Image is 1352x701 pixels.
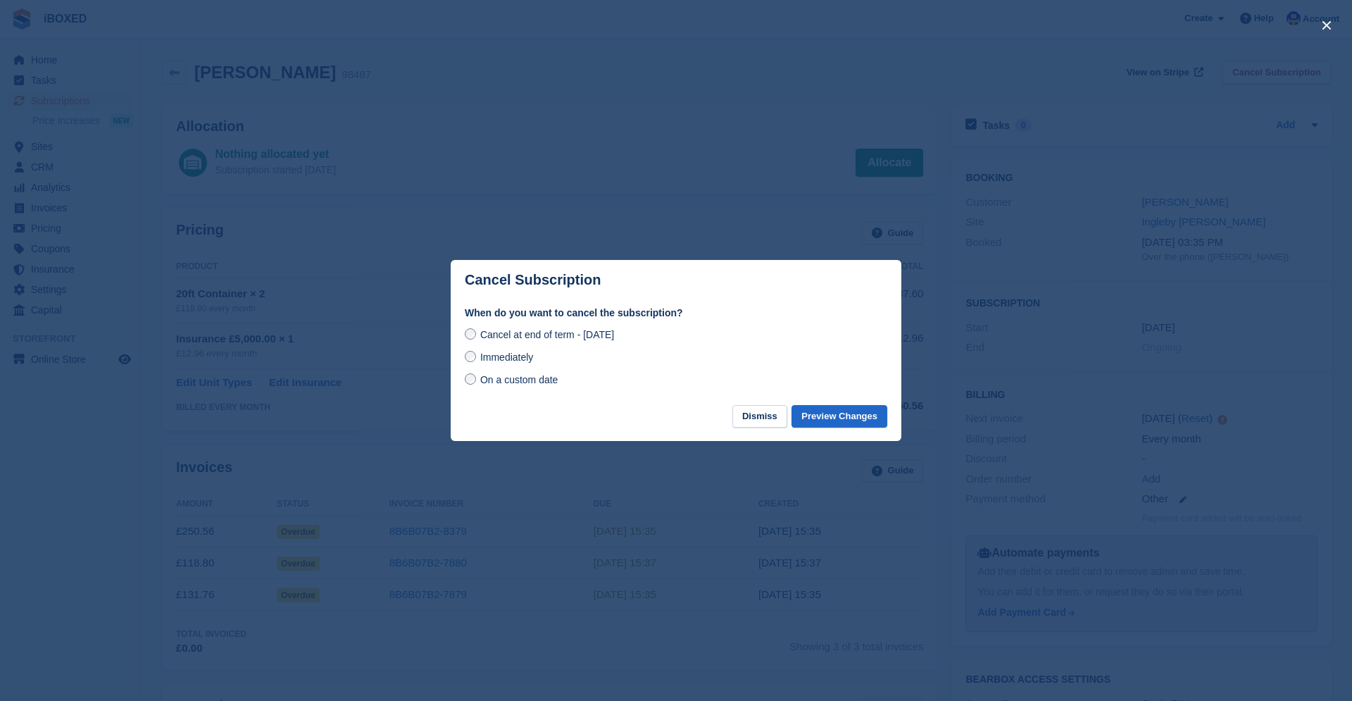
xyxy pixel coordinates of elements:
input: On a custom date [465,373,476,385]
button: Preview Changes [791,405,887,428]
span: Cancel at end of term - [DATE] [480,329,614,340]
p: Cancel Subscription [465,272,601,288]
span: Immediately [480,352,533,363]
button: close [1315,14,1338,37]
span: On a custom date [480,374,558,385]
input: Cancel at end of term - [DATE] [465,328,476,340]
label: When do you want to cancel the subscription? [465,306,887,321]
input: Immediately [465,351,476,362]
button: Dismiss [732,405,787,428]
